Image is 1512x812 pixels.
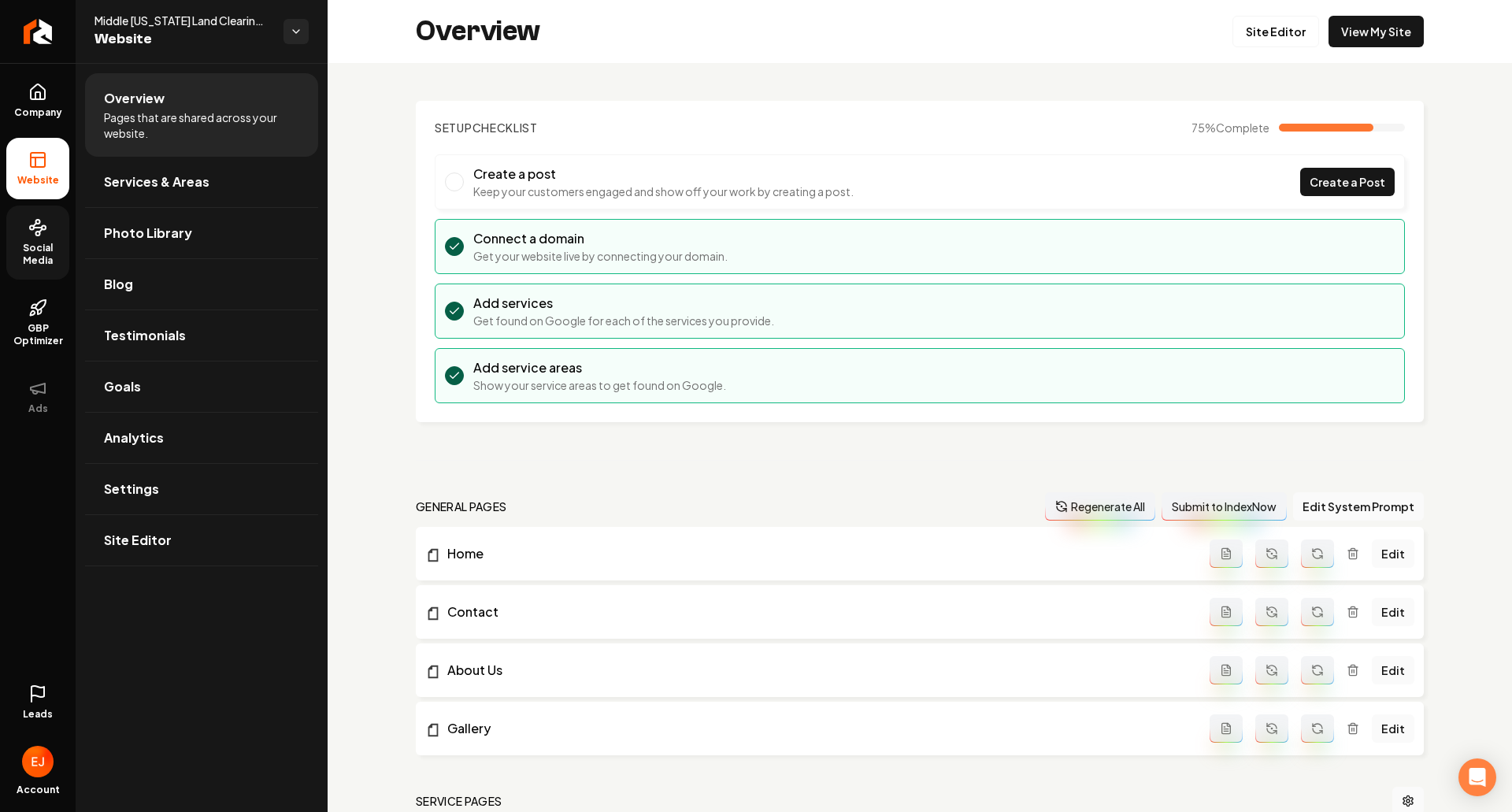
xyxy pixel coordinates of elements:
button: Edit System Prompt [1293,492,1424,521]
div: Open Intercom Messenger [1458,758,1496,796]
span: Create a Post [1310,174,1385,191]
span: Website [11,174,65,187]
span: Goals [104,377,141,396]
button: Open user button [22,740,54,777]
img: Eduard Joers [22,746,54,777]
span: 75 % [1191,120,1269,135]
button: Add admin page prompt [1210,714,1243,743]
img: Rebolt Logo [24,19,53,44]
p: Get found on Google for each of the services you provide. [473,313,774,328]
a: Edit [1372,656,1414,684]
button: Ads [6,366,69,428]
span: Site Editor [104,531,172,550]
span: Photo Library [104,224,192,243]
span: Middle [US_STATE] Land Clearing LLC [94,13,271,28]
span: Leads [23,708,53,721]
a: Leads [6,672,69,733]
span: Blog [104,275,133,294]
h2: general pages [416,499,507,514]
span: Social Media [6,242,69,267]
a: GBP Optimizer [6,286,69,360]
a: Create a Post [1300,168,1395,196]
span: Settings [104,480,159,499]
h3: Connect a domain [473,229,728,248]
a: Edit [1372,539,1414,568]
span: Website [94,28,271,50]
a: Settings [85,464,318,514]
span: Setup [435,121,472,135]
span: Pages that are shared across your website. [104,109,299,141]
span: Analytics [104,428,164,447]
a: Gallery [425,719,1210,738]
span: Overview [104,89,165,108]
button: Add admin page prompt [1210,656,1243,684]
span: Ads [22,402,54,415]
a: Photo Library [85,208,318,258]
a: Social Media [6,206,69,280]
a: Site Editor [85,515,318,565]
a: Edit [1372,598,1414,626]
a: View My Site [1329,16,1424,47]
button: Add admin page prompt [1210,598,1243,626]
a: Site Editor [1232,16,1319,47]
a: Goals [85,362,318,412]
a: Company [6,70,69,132]
button: Add admin page prompt [1210,539,1243,568]
a: Services & Areas [85,157,318,207]
span: Company [8,106,69,119]
a: Home [425,544,1210,563]
a: Testimonials [85,310,318,361]
p: Show your service areas to get found on Google. [473,377,726,393]
button: Submit to IndexNow [1162,492,1287,521]
a: Contact [425,603,1210,621]
span: GBP Optimizer [6,322,69,347]
h3: Add service areas [473,358,726,377]
p: Keep your customers engaged and show off your work by creating a post. [473,184,854,199]
h3: Create a post [473,165,854,184]
a: About Us [425,661,1210,680]
button: Regenerate All [1045,492,1155,521]
a: Blog [85,259,318,310]
a: Edit [1372,714,1414,743]
span: Testimonials [104,326,186,345]
h2: Checklist [435,120,538,135]
span: Complete [1216,121,1269,135]
span: Services & Areas [104,172,209,191]
p: Get your website live by connecting your domain. [473,248,728,264]
a: Analytics [85,413,318,463]
h2: Service Pages [416,793,502,809]
h3: Add services [473,294,774,313]
h2: Overview [416,16,540,47]
span: Account [17,784,60,796]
